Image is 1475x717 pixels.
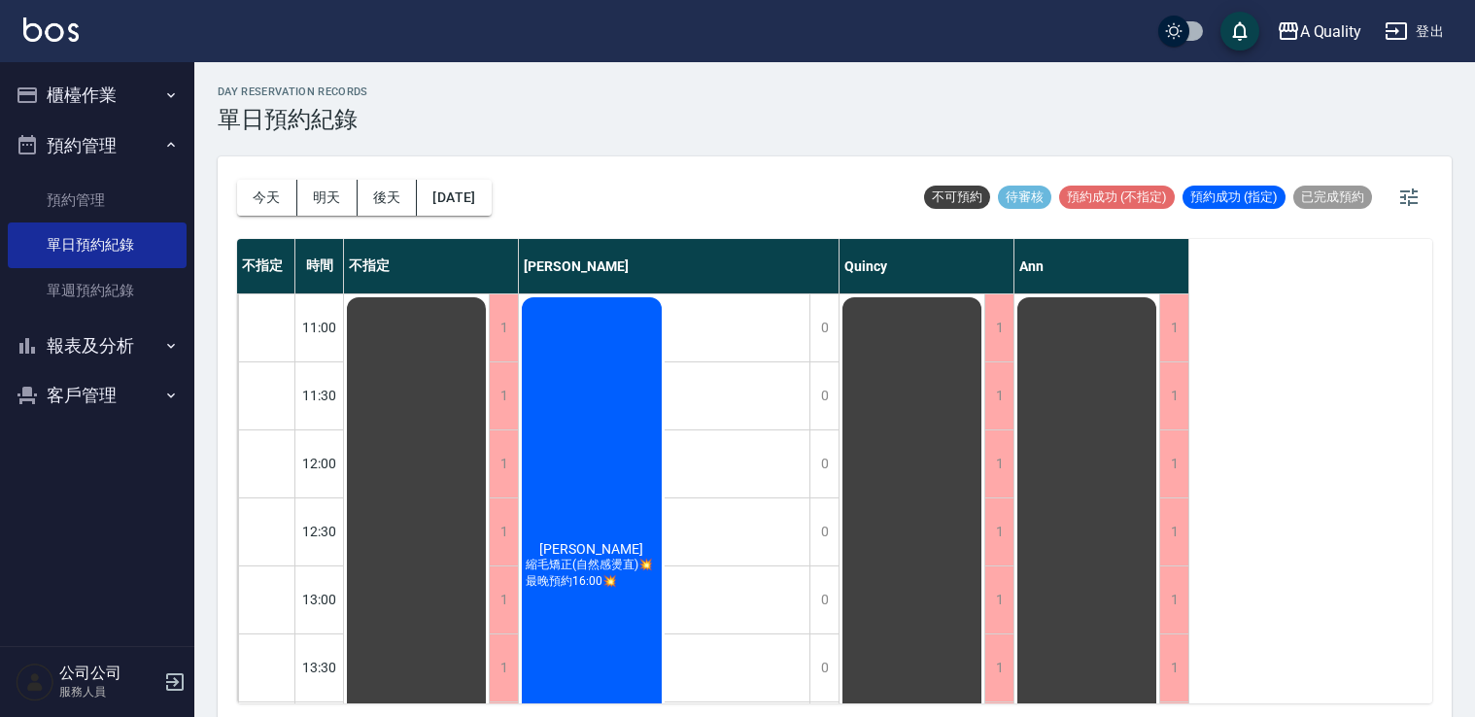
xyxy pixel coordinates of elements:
div: 0 [809,294,839,361]
span: 待審核 [998,188,1051,206]
button: A Quality [1269,12,1370,51]
a: 單日預約紀錄 [8,222,187,267]
div: 1 [489,294,518,361]
div: 1 [489,566,518,633]
div: 13:30 [295,633,344,701]
span: 不可預約 [924,188,990,206]
h5: 公司公司 [59,664,158,683]
div: 0 [809,566,839,633]
button: 報表及分析 [8,321,187,371]
a: 單週預約紀錄 [8,268,187,313]
div: 1 [984,294,1013,361]
img: Person [16,663,54,701]
div: Ann [1014,239,1189,293]
div: 13:00 [295,565,344,633]
div: 1 [984,362,1013,429]
div: 0 [809,430,839,497]
img: Logo [23,17,79,42]
div: 1 [984,634,1013,701]
div: 12:00 [295,429,344,497]
button: 預約管理 [8,120,187,171]
div: 12:30 [295,497,344,565]
span: 預約成功 (不指定) [1059,188,1175,206]
div: A Quality [1300,19,1362,44]
div: 1 [1159,634,1188,701]
div: 時間 [295,239,344,293]
div: 0 [809,362,839,429]
button: 後天 [358,180,418,216]
button: 登出 [1377,14,1452,50]
div: 1 [984,498,1013,565]
button: [DATE] [417,180,491,216]
h2: day Reservation records [218,85,368,98]
div: 1 [489,634,518,701]
button: 客戶管理 [8,370,187,421]
div: [PERSON_NAME] [519,239,840,293]
button: 明天 [297,180,358,216]
div: 1 [1159,362,1188,429]
div: 1 [489,498,518,565]
div: 1 [984,566,1013,633]
div: 1 [1159,294,1188,361]
div: Quincy [840,239,1014,293]
p: 服務人員 [59,683,158,700]
span: 預約成功 (指定) [1183,188,1286,206]
div: 11:00 [295,293,344,361]
div: 不指定 [237,239,295,293]
div: 11:30 [295,361,344,429]
div: 1 [1159,498,1188,565]
div: 1 [1159,430,1188,497]
button: save [1220,12,1259,51]
div: 1 [984,430,1013,497]
div: 1 [489,362,518,429]
div: 0 [809,498,839,565]
span: 已完成預約 [1293,188,1372,206]
div: 1 [1159,566,1188,633]
h3: 單日預約紀錄 [218,106,368,133]
a: 預約管理 [8,178,187,222]
button: 櫃檯作業 [8,70,187,120]
div: 1 [489,430,518,497]
span: 縮毛矯正(自然感燙直)💥最晚預約16:00💥 [522,557,662,590]
div: 不指定 [344,239,519,293]
div: 0 [809,634,839,701]
button: 今天 [237,180,297,216]
span: [PERSON_NAME] [535,541,647,557]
